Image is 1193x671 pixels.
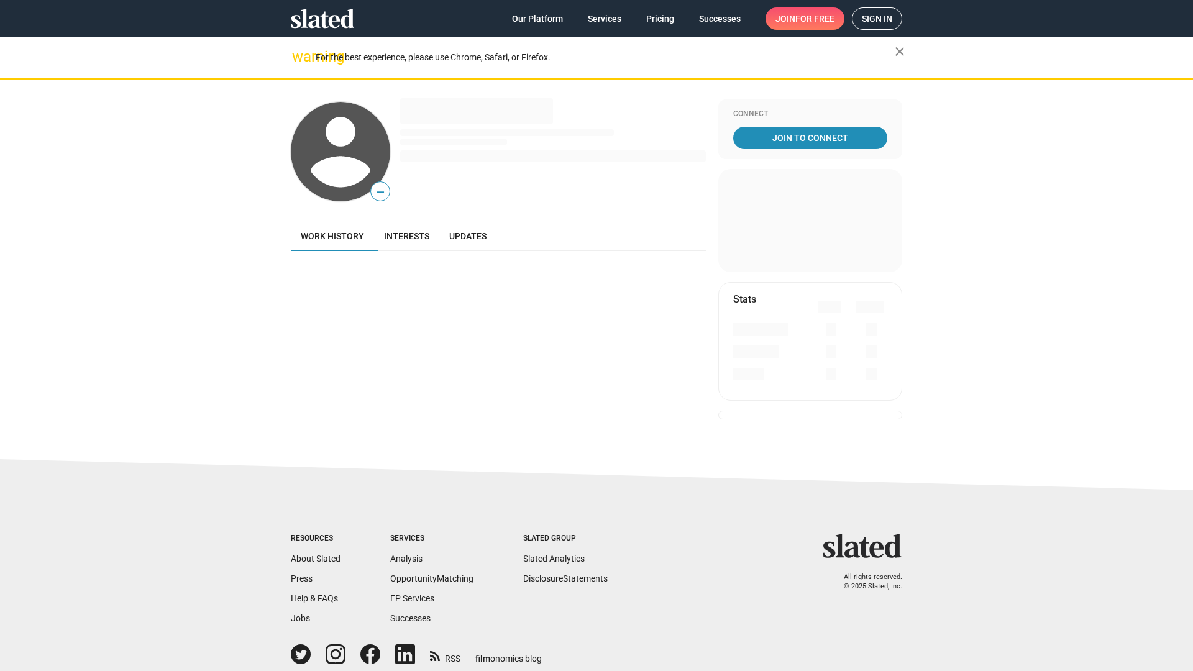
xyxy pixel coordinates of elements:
span: Interests [384,231,429,241]
mat-icon: close [892,44,907,59]
div: Services [390,534,473,544]
span: film [475,654,490,664]
a: Jobs [291,613,310,623]
a: Joinfor free [766,7,844,30]
span: Join To Connect [736,127,885,149]
span: Services [588,7,621,30]
div: Slated Group [523,534,608,544]
span: for free [795,7,834,30]
a: OpportunityMatching [390,573,473,583]
a: Our Platform [502,7,573,30]
a: Join To Connect [733,127,887,149]
span: Pricing [646,7,674,30]
a: Help & FAQs [291,593,338,603]
div: For the best experience, please use Chrome, Safari, or Firefox. [316,49,895,66]
div: Resources [291,534,341,544]
div: Connect [733,109,887,119]
a: Press [291,573,313,583]
a: RSS [430,646,460,665]
a: Pricing [636,7,684,30]
span: — [371,184,390,200]
span: Join [775,7,834,30]
a: Work history [291,221,374,251]
a: EP Services [390,593,434,603]
a: Successes [390,613,431,623]
span: Updates [449,231,487,241]
a: Services [578,7,631,30]
p: All rights reserved. © 2025 Slated, Inc. [831,573,902,591]
a: Interests [374,221,439,251]
a: Analysis [390,554,423,564]
span: Work history [301,231,364,241]
a: About Slated [291,554,341,564]
mat-icon: warning [292,49,307,64]
a: filmonomics blog [475,643,542,665]
a: Updates [439,221,496,251]
mat-card-title: Stats [733,293,756,306]
a: Slated Analytics [523,554,585,564]
a: DisclosureStatements [523,573,608,583]
span: Our Platform [512,7,563,30]
a: Sign in [852,7,902,30]
span: Successes [699,7,741,30]
span: Sign in [862,8,892,29]
a: Successes [689,7,751,30]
